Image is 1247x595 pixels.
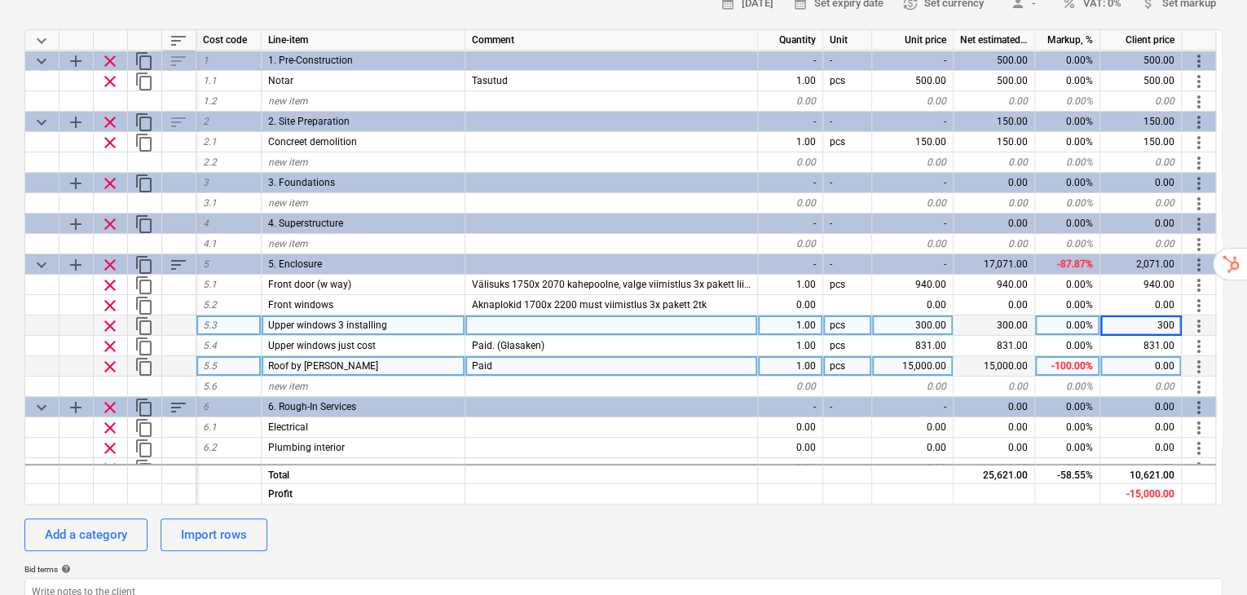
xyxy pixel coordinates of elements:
div: - [872,173,954,193]
span: More actions [1189,377,1209,397]
div: - [758,214,823,234]
span: 3.1 [203,197,217,209]
div: 0.00 [954,91,1035,112]
div: 940.00 [1100,275,1182,295]
span: Paid [472,360,492,372]
span: 2. Site Preparation [268,116,350,127]
div: 0.00% [1035,152,1100,173]
div: 150.00 [954,112,1035,132]
div: - [823,397,872,417]
span: Duplicate row [134,418,154,438]
span: Sort rows within category [169,255,188,275]
div: 940.00 [872,275,954,295]
span: new item [268,238,308,249]
div: 940.00 [954,275,1035,295]
span: More actions [1189,357,1209,377]
div: 0.00 [954,214,1035,234]
div: 0.00 [758,295,823,315]
span: Remove row [100,174,120,193]
div: 25,621.00 [954,464,1035,484]
div: 2,071.00 [1100,254,1182,275]
div: -15,000.00 [1100,484,1182,505]
span: More actions [1189,214,1209,234]
div: 0.00 [758,234,823,254]
div: 0.00 [1100,214,1182,234]
span: Electrical [268,421,308,433]
div: 0.00% [1035,91,1100,112]
div: Unit price [872,30,954,51]
div: 500.00 [872,71,954,91]
div: 0.00 [1100,193,1182,214]
span: Remove row [100,357,120,377]
span: 6.1 [203,421,217,433]
span: More actions [1189,92,1209,112]
div: - [823,51,872,71]
div: Quantity [758,30,823,51]
span: 3 [203,177,209,188]
span: More actions [1189,418,1209,438]
span: Collapse category [32,51,51,71]
div: 0.00 [872,417,954,438]
span: 4.1 [203,238,217,249]
span: 1. Pre-Construction [268,55,353,66]
span: Duplicate row [134,275,154,295]
span: 4 [203,218,209,229]
div: 0.00 [758,458,823,478]
div: - [872,397,954,417]
div: 0.00 [954,458,1035,478]
div: 0.00 [872,234,954,254]
div: 150.00 [1100,112,1182,132]
span: help [58,564,71,574]
div: 0.00% [1035,275,1100,295]
span: Duplicate row [134,316,154,336]
div: 500.00 [954,51,1035,71]
span: Add sub category to row [66,214,86,234]
div: 831.00 [872,336,954,356]
div: Total [262,464,465,484]
div: 0.00 [872,458,954,478]
div: 0.00% [1035,71,1100,91]
span: Front windows [268,299,333,311]
span: Remove row [100,133,120,152]
div: - [872,214,954,234]
div: - [872,51,954,71]
span: 5.6 [203,381,217,392]
div: Markup, % [1035,30,1100,51]
span: More actions [1189,316,1209,336]
div: 1.00 [758,275,823,295]
span: Collapse category [32,255,51,275]
span: Duplicate category [134,174,154,193]
span: 6.2 [203,442,217,453]
div: 0.00% [1035,132,1100,152]
div: 1.00 [758,356,823,377]
div: 10,621.00 [1100,464,1182,484]
span: Remove row [100,214,120,234]
div: 0.00 [758,377,823,397]
span: 1.2 [203,95,217,107]
div: 831.00 [954,336,1035,356]
div: 0.00 [758,152,823,173]
div: -100.00% [1035,356,1100,377]
div: 0.00 [758,193,823,214]
button: Add a category [24,518,148,551]
div: 0.00 [872,152,954,173]
span: Remove row [100,296,120,315]
span: Duplicate category [134,112,154,132]
span: Remove row [100,439,120,458]
div: - [823,254,872,275]
span: 5.1 [203,279,217,290]
div: 0.00% [1035,234,1100,254]
span: More actions [1189,72,1209,91]
span: Paid. (Glasaken) [472,340,544,351]
span: More actions [1189,133,1209,152]
span: Remove row [100,275,120,295]
span: Remove row [100,51,120,71]
span: More actions [1189,112,1209,132]
span: Remove row [100,337,120,356]
span: Remove row [100,418,120,438]
div: 0.00% [1035,193,1100,214]
div: - [758,254,823,275]
span: More actions [1189,398,1209,417]
span: Remove row [100,112,120,132]
div: - [823,173,872,193]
